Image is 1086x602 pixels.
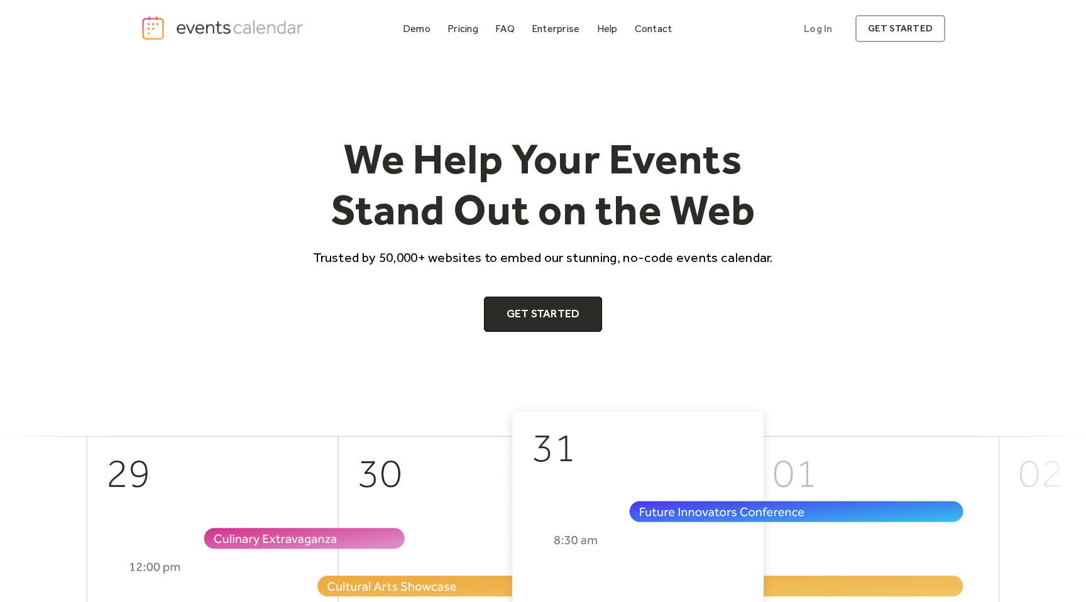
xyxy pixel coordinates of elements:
a: FAQ [490,20,520,37]
a: Enterprise [527,20,584,37]
div: Pricing [447,25,478,32]
a: Demo [398,20,436,37]
p: Trusted by 50,000+ websites to embed our stunning, no-code events calendar. [302,248,784,266]
a: Get Started [484,297,603,332]
a: Contact [630,20,677,37]
div: Contact [635,25,672,32]
a: home [141,15,307,41]
h1: We Help Your Events Stand Out on the Web [302,133,784,236]
a: Help [592,20,623,37]
a: get started [855,15,945,42]
div: FAQ [495,25,515,32]
div: Help [597,25,618,32]
a: Log In [791,15,845,42]
div: Demo [403,25,431,32]
div: Enterprise [532,25,579,32]
a: Pricing [442,20,483,37]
